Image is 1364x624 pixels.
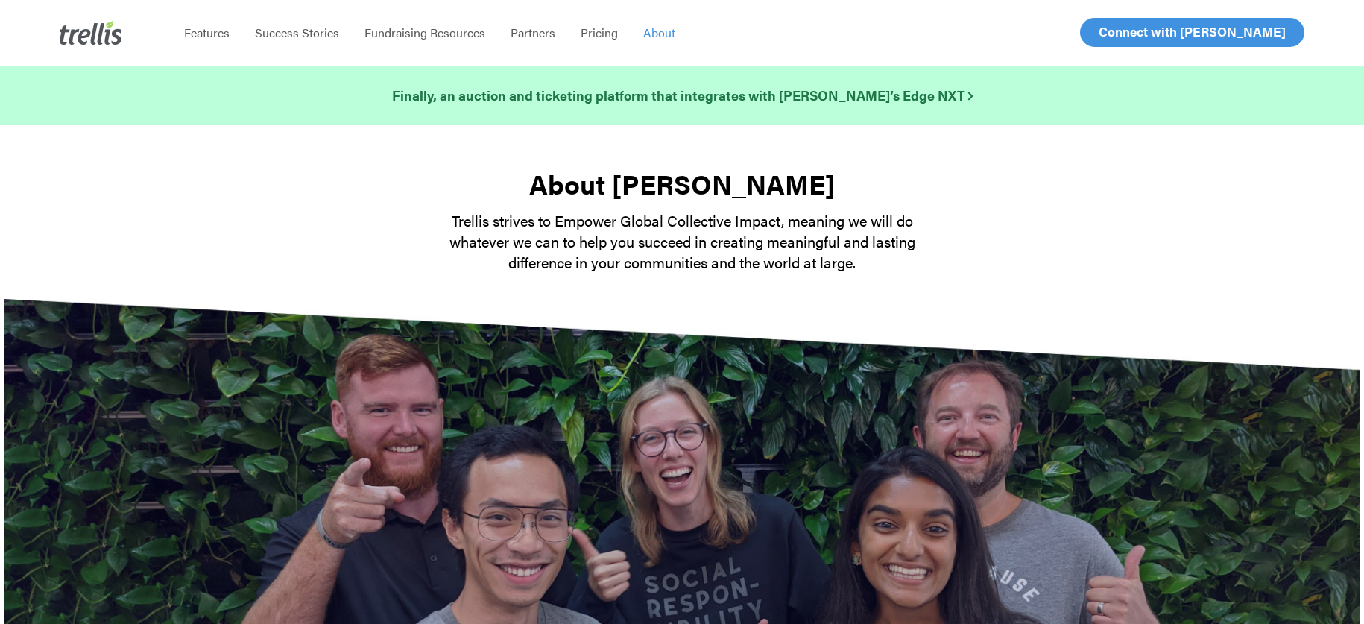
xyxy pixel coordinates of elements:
span: Connect with [PERSON_NAME] [1099,22,1286,40]
span: Pricing [581,24,618,41]
a: About [631,25,688,40]
span: About [643,24,675,41]
span: Partners [511,24,555,41]
span: Features [184,24,230,41]
a: Connect with [PERSON_NAME] [1080,18,1304,47]
a: Finally, an auction and ticketing platform that integrates with [PERSON_NAME]’s Edge NXT [392,85,973,106]
a: Success Stories [242,25,352,40]
span: Success Stories [255,24,339,41]
a: Features [171,25,242,40]
strong: Finally, an auction and ticketing platform that integrates with [PERSON_NAME]’s Edge NXT [392,86,973,104]
span: Fundraising Resources [364,24,485,41]
p: Trellis strives to Empower Global Collective Impact, meaning we will do whatever we can to help y... [421,210,943,273]
a: Pricing [568,25,631,40]
a: Fundraising Resources [352,25,498,40]
strong: About [PERSON_NAME] [529,164,835,203]
img: Trellis [60,21,122,45]
a: Partners [498,25,568,40]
